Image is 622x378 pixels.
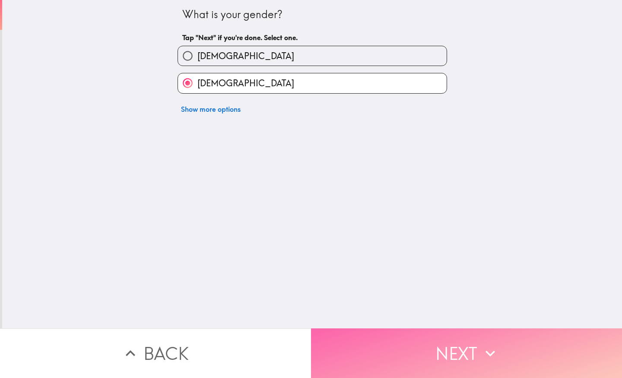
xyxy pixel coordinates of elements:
[178,73,447,93] button: [DEMOGRAPHIC_DATA]
[178,46,447,66] button: [DEMOGRAPHIC_DATA]
[311,328,622,378] button: Next
[197,50,294,62] span: [DEMOGRAPHIC_DATA]
[178,101,244,118] button: Show more options
[182,33,442,42] h6: Tap "Next" if you're done. Select one.
[197,77,294,89] span: [DEMOGRAPHIC_DATA]
[182,7,442,22] div: What is your gender?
